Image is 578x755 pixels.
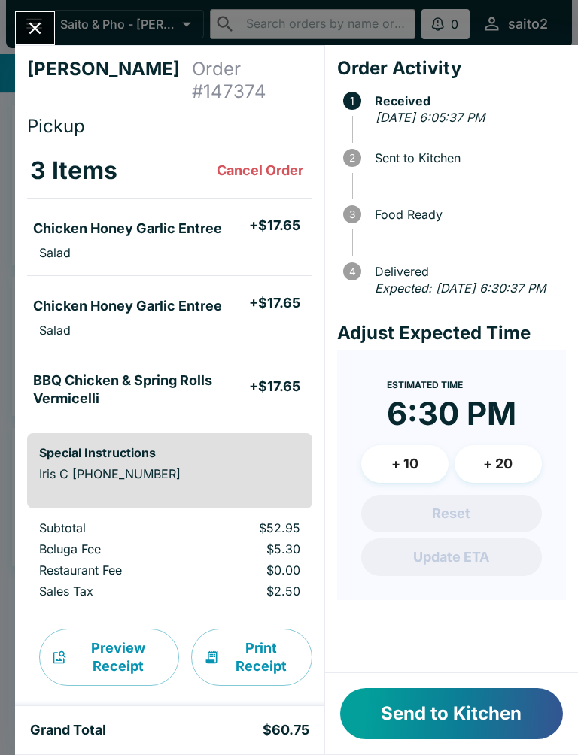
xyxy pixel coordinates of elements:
p: $0.00 [199,562,300,578]
p: Salad [39,323,71,338]
span: Pickup [27,115,85,137]
h6: Special Instructions [39,445,300,460]
time: 6:30 PM [387,394,516,433]
h4: Order Activity [337,57,566,80]
h5: $60.75 [263,721,309,739]
button: + 20 [455,445,542,483]
h3: 3 Items [30,156,117,186]
table: orders table [27,144,312,421]
p: Salad [39,245,71,260]
p: Restaurant Fee [39,562,175,578]
text: 2 [349,152,355,164]
span: Food Ready [367,208,566,221]
p: Subtotal [39,520,175,535]
button: Preview Receipt [39,629,179,686]
p: Beluga Fee [39,541,175,556]
button: Cancel Order [211,156,309,186]
text: 4 [348,265,355,277]
span: Sent to Kitchen [367,151,566,165]
h4: Order # 147374 [192,58,312,103]
h5: BBQ Chicken & Spring Rolls Vermicelli [33,371,249,408]
h5: + $17.65 [249,377,300,396]
em: Expected: [DATE] 6:30:37 PM [375,280,546,296]
span: Received [367,94,566,108]
span: Delivered [367,265,566,278]
p: Sales Tax [39,584,175,599]
button: Print Receipt [191,629,312,686]
h5: Grand Total [30,721,106,739]
span: Estimated Time [387,379,463,390]
text: 3 [349,208,355,220]
p: $5.30 [199,541,300,556]
text: 1 [350,95,354,107]
table: orders table [27,520,312,605]
h5: + $17.65 [249,217,300,235]
h5: Chicken Honey Garlic Entree [33,220,222,238]
h5: + $17.65 [249,294,300,312]
p: $2.50 [199,584,300,599]
h4: Adjust Expected Time [337,322,566,344]
button: Close [16,12,54,44]
h4: [PERSON_NAME] [27,58,192,103]
h5: Chicken Honey Garlic Entree [33,297,222,315]
button: + 10 [361,445,449,483]
p: Iris C [PHONE_NUMBER] [39,466,300,481]
em: [DATE] 6:05:37 PM [376,110,485,125]
button: Send to Kitchen [340,688,563,739]
p: $52.95 [199,520,300,535]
